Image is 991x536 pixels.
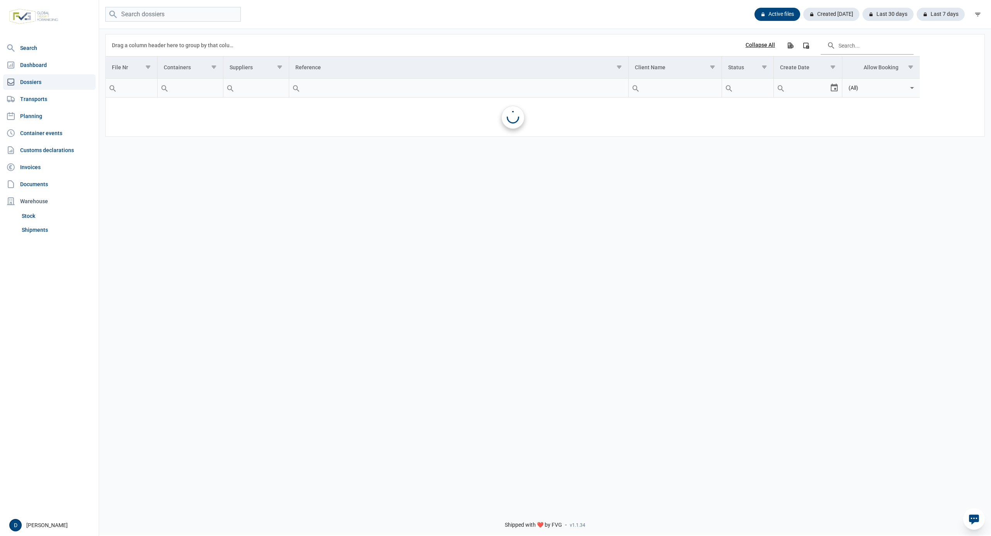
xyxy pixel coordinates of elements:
[105,7,241,22] input: Search dossiers
[3,125,96,141] a: Container events
[19,209,96,223] a: Stock
[746,42,775,49] div: Collapse All
[821,36,914,55] input: Search in the data grid
[728,64,744,70] div: Status
[507,111,519,123] div: Loading...
[164,64,191,70] div: Containers
[3,74,96,90] a: Dossiers
[6,6,61,27] img: FVG - Global freight forwarding
[628,79,722,98] td: Filter cell
[106,57,157,79] td: Column File Nr
[106,113,920,121] span: No data
[774,79,788,97] div: Search box
[862,8,914,21] div: Last 30 days
[629,79,722,97] input: Filter cell
[106,79,120,97] div: Search box
[635,64,665,70] div: Client Name
[223,79,289,97] input: Filter cell
[3,40,96,56] a: Search
[908,64,914,70] span: Show filter options for column 'Allow Booking'
[112,34,914,56] div: Data grid toolbar
[3,194,96,209] div: Warehouse
[722,79,773,97] input: Filter cell
[710,64,715,70] span: Show filter options for column 'Client Name'
[158,79,223,97] input: Filter cell
[295,64,321,70] div: Reference
[289,79,628,98] td: Filter cell
[157,79,223,98] td: Filter cell
[3,159,96,175] a: Invoices
[971,7,985,21] div: filter
[505,522,562,529] span: Shipped with ❤️ by FVG
[774,79,842,98] td: Filter cell
[774,79,829,97] input: Filter cell
[223,57,289,79] td: Column Suppliers
[112,39,236,51] div: Drag a column header here to group by that column
[803,8,859,21] div: Created [DATE]
[783,38,797,52] div: Export all data to Excel
[780,64,809,70] div: Create Date
[3,108,96,124] a: Planning
[158,79,171,97] div: Search box
[799,38,813,52] div: Column Chooser
[722,79,736,97] div: Search box
[157,57,223,79] td: Column Containers
[842,57,920,79] td: Column Allow Booking
[289,57,628,79] td: Column Reference
[106,79,157,98] td: Filter cell
[565,522,567,529] span: -
[3,57,96,73] a: Dashboard
[907,79,917,97] div: Select
[3,91,96,107] a: Transports
[9,519,22,531] button: D
[211,64,217,70] span: Show filter options for column 'Containers'
[830,64,836,70] span: Show filter options for column 'Create Date'
[629,79,643,97] div: Search box
[761,64,767,70] span: Show filter options for column 'Status'
[9,519,94,531] div: [PERSON_NAME]
[223,79,289,98] td: Filter cell
[223,79,237,97] div: Search box
[289,79,303,97] div: Search box
[112,64,128,70] div: File Nr
[830,79,839,97] div: Select
[864,64,898,70] div: Allow Booking
[628,57,722,79] td: Column Client Name
[106,79,157,97] input: Filter cell
[754,8,800,21] div: Active files
[616,64,622,70] span: Show filter options for column 'Reference'
[145,64,151,70] span: Show filter options for column 'File Nr'
[289,79,628,97] input: Filter cell
[3,176,96,192] a: Documents
[3,142,96,158] a: Customs declarations
[917,8,965,21] div: Last 7 days
[842,79,907,97] input: Filter cell
[722,57,774,79] td: Column Status
[277,64,283,70] span: Show filter options for column 'Suppliers'
[570,522,585,528] span: v1.1.34
[722,79,774,98] td: Filter cell
[19,223,96,237] a: Shipments
[774,57,842,79] td: Column Create Date
[230,64,253,70] div: Suppliers
[842,79,920,98] td: Filter cell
